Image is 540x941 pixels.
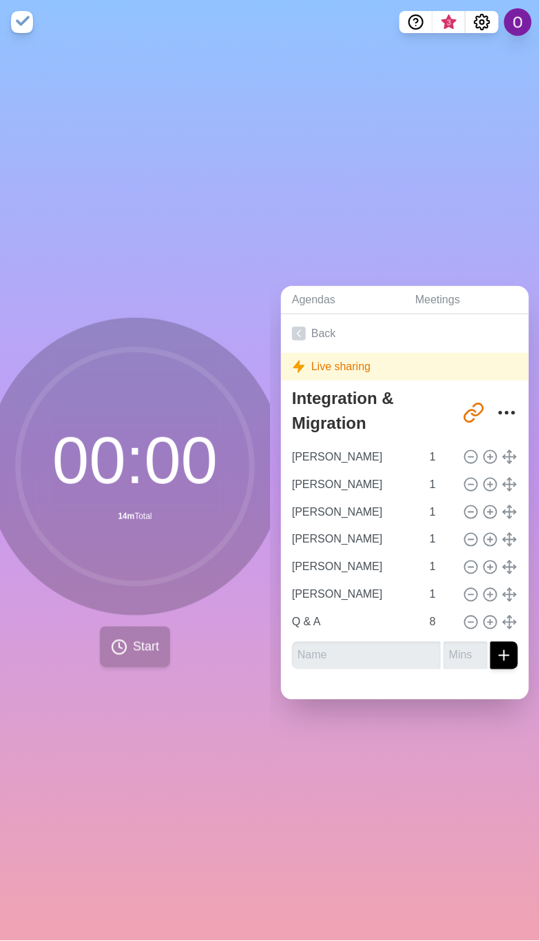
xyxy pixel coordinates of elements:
[281,286,404,314] a: Agendas
[287,498,422,526] input: Name
[287,609,422,636] input: Name
[424,526,457,554] input: Mins
[287,443,422,471] input: Name
[100,627,170,667] button: Start
[287,471,422,498] input: Name
[466,11,499,33] button: Settings
[424,581,457,609] input: Mins
[424,443,457,471] input: Mins
[424,609,457,636] input: Mins
[281,353,529,381] div: Live sharing
[11,11,33,33] img: timeblocks logo
[493,399,521,427] button: More
[433,11,466,33] button: What’s new
[424,554,457,581] input: Mins
[424,498,457,526] input: Mins
[444,642,488,669] input: Mins
[287,581,422,609] input: Name
[292,642,441,669] input: Name
[399,11,433,33] button: Help
[281,314,529,353] a: Back
[444,17,455,28] span: 3
[460,399,488,427] button: Share link
[133,638,159,656] span: Start
[424,471,457,498] input: Mins
[287,554,422,581] input: Name
[404,286,529,314] a: Meetings
[287,526,422,554] input: Name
